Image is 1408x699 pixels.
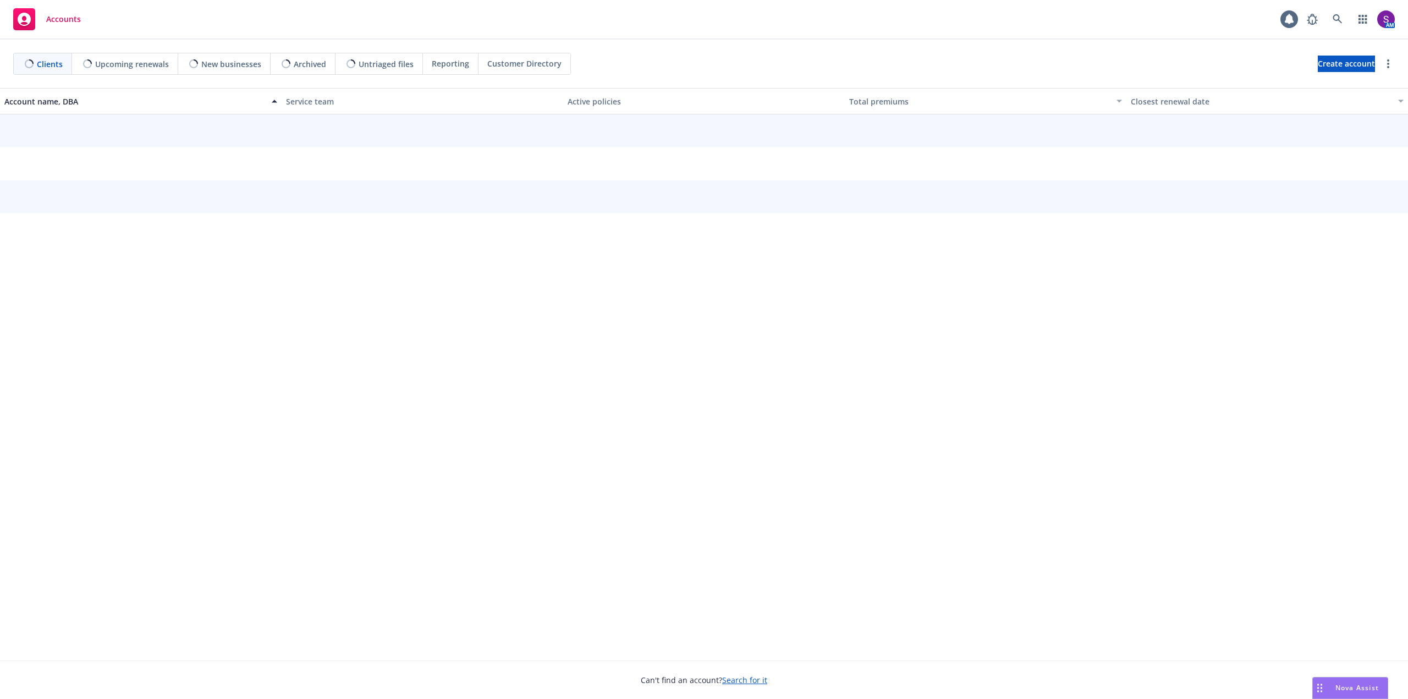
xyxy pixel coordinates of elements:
div: Account name, DBA [4,96,265,107]
a: Create account [1318,56,1375,72]
span: Customer Directory [487,58,562,69]
a: Search for it [722,675,767,685]
div: Drag to move [1313,678,1327,698]
span: Untriaged files [359,58,414,70]
img: photo [1377,10,1395,28]
div: Service team [286,96,559,107]
button: Nova Assist [1312,677,1388,699]
a: Search [1327,8,1349,30]
span: Nova Assist [1335,683,1379,692]
span: Archived [294,58,326,70]
button: Service team [282,88,563,114]
div: Active policies [568,96,840,107]
span: Accounts [46,15,81,24]
div: Total premiums [849,96,1110,107]
span: New businesses [201,58,261,70]
button: Total premiums [845,88,1126,114]
a: more [1382,57,1395,70]
span: Reporting [432,58,469,69]
a: Switch app [1352,8,1374,30]
a: Report a Bug [1301,8,1323,30]
div: Closest renewal date [1131,96,1391,107]
a: Accounts [9,4,85,35]
span: Can't find an account? [641,674,767,686]
span: Create account [1318,53,1375,74]
button: Closest renewal date [1126,88,1408,114]
span: Upcoming renewals [95,58,169,70]
button: Active policies [563,88,845,114]
span: Clients [37,58,63,70]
